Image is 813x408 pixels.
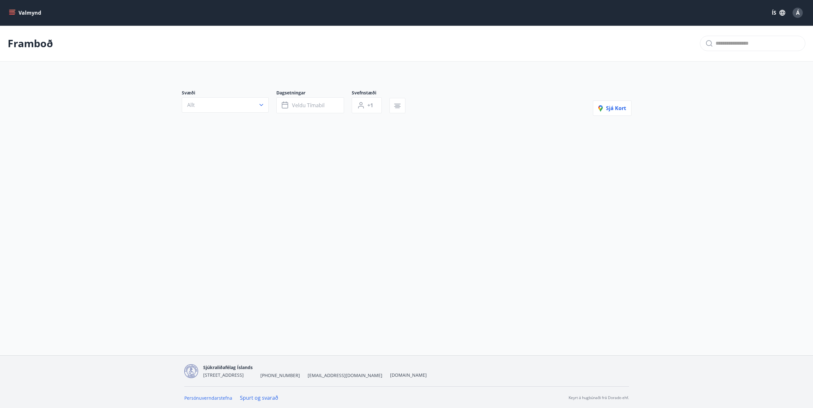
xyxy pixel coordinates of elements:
button: menu [8,7,44,19]
button: ÍS [768,7,789,19]
span: Dagsetningar [276,90,352,97]
span: +1 [367,102,373,109]
p: Keyrt á hugbúnaði frá Dorado ehf. [569,395,629,401]
span: Svefnstæði [352,90,389,97]
a: Persónuverndarstefna [184,395,232,401]
span: Sjúkraliðafélag Íslands [203,364,253,370]
span: Svæði [182,90,276,97]
span: [EMAIL_ADDRESS][DOMAIN_NAME] [308,372,382,379]
button: Sjá kort [593,100,632,116]
button: Á [790,5,805,20]
button: Allt [182,97,269,113]
a: [DOMAIN_NAME] [390,372,427,378]
span: Allt [187,101,195,108]
p: Framboð [8,36,53,50]
button: +1 [352,97,382,113]
span: Veldu tímabil [292,102,325,109]
button: Veldu tímabil [276,97,344,113]
span: Á [796,9,800,16]
span: [STREET_ADDRESS] [203,372,244,378]
span: Sjá kort [598,105,626,112]
a: Spurt og svarað [240,394,278,401]
span: [PHONE_NUMBER] [260,372,300,379]
img: d7T4au2pYIU9thVz4WmmUT9xvMNnFvdnscGDOPEg.png [184,364,198,378]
